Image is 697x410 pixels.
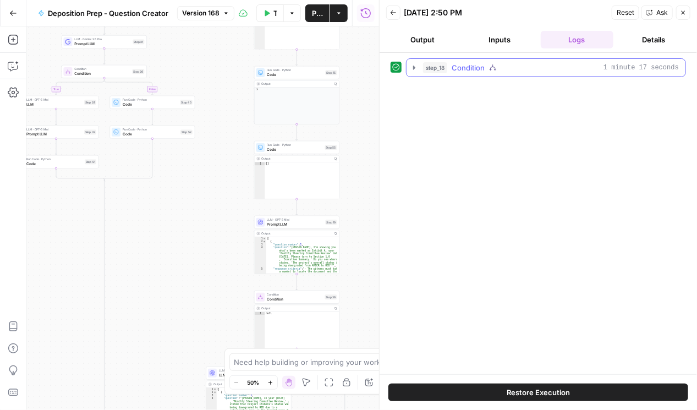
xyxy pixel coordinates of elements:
span: Run Code · Python [26,157,83,162]
button: Reset [612,6,639,20]
g: Edge from step_54 to step_21 [103,19,105,35]
div: 3 [255,88,339,91]
div: 1 [255,237,267,240]
g: Edge from step_29 to step_32 [56,109,57,125]
div: LLM · GPT-5 MiniPrompt LLMStep 19Output[ { "question_number":1, "question":"[PERSON_NAME], I'm sh... [254,216,339,274]
div: Step 21 [133,40,145,45]
div: 5 [255,267,267,301]
g: Edge from step_32 to step_51 [56,139,57,155]
span: Condition [452,62,485,73]
div: Output [262,307,331,311]
div: Run Code · PythonCodeStep 43 [110,96,195,109]
div: LLM · GPT-5 MiniLLMStep 29 [14,96,99,109]
g: Edge from step_26 to step_43 [105,78,153,95]
span: Toggle code folding, rows 2 through 6 [263,240,266,244]
span: Prompt LLM [26,132,82,137]
span: LLM · GPT-5 Mini [219,369,275,373]
span: Restore Execution [507,387,570,398]
span: Run Code · Python [123,98,178,102]
div: 3 [206,394,217,397]
div: 2 [255,240,267,244]
g: Edge from step_21 to step_26 [103,48,105,64]
button: Version 168 [177,6,234,20]
g: Edge from step_15 to step_55 [296,124,298,140]
div: Step 32 [84,130,96,135]
span: Condition [75,67,130,72]
span: Code [26,161,83,167]
span: Run Code · Python [267,68,323,73]
div: Step 29 [84,100,96,105]
div: 1 [255,312,265,315]
div: Step 43 [180,100,193,105]
span: Publish [312,8,323,19]
span: Code [267,147,323,152]
span: Prompt LLM [267,222,323,227]
g: Edge from step_40 to step_15 [296,50,298,65]
div: Run Code · PythonCodeStep 15Output3 [254,66,339,124]
span: Toggle code folding, rows 1 through 27 [263,237,266,240]
button: Publish [305,4,330,22]
button: Details [618,31,690,48]
g: Edge from step_43 to step_52 [152,109,153,125]
div: ConditionConditionStep 26 [62,65,147,78]
button: Ask [641,6,673,20]
div: Step 55 [325,145,337,150]
div: Output [262,232,331,236]
div: ConditionConditionStep 36Outputnull [254,291,339,349]
button: Restore Execution [388,384,688,401]
g: Edge from step_51 to step_26-conditional-end [56,168,105,181]
g: Edge from step_52 to step_26-conditional-end [105,139,153,181]
span: Code [267,72,323,78]
span: LLM · GPT-5 Mini [267,218,323,222]
g: Edge from step_55 to step_19 [296,199,298,215]
div: 3 [255,243,267,247]
button: Deposition Prep - Question Creator [31,4,175,22]
span: LLM · GPT-5 Mini [26,128,82,132]
div: 1 [206,388,217,391]
div: LLM · Gemini 2.5 ProPrompt LLMStep 21 [62,35,147,48]
span: Reset [617,8,634,18]
button: Test Workflow [256,4,283,22]
div: Run Code · PythonCodeStep 51 [14,155,99,168]
span: LLM · GPT-5 Mini [26,98,82,102]
div: 2 [206,391,217,395]
div: Output [262,82,331,86]
span: Toggle code folding, rows 1 through 7 [213,388,217,391]
div: Step 51 [85,160,96,165]
span: Condition [75,71,130,76]
div: 4 [255,247,267,268]
span: Deposition Prep - Question Creator [48,8,168,19]
span: step_18 [423,62,447,73]
div: 1 [255,162,265,166]
span: Run Code · Python [267,143,323,147]
g: Edge from step_19 to step_36 [296,274,298,290]
span: Ask [656,8,668,18]
div: Output [213,382,283,387]
span: 1 minute 17 seconds [603,63,679,73]
span: Condition [267,293,323,297]
span: Prompt LLM [75,41,131,47]
div: Step 52 [180,130,193,135]
div: Step 36 [325,295,337,300]
g: Edge from step_26 to step_29 [56,78,105,95]
span: Test Workflow [273,8,277,19]
div: Output [262,157,331,161]
span: LLM · Gemini 2.5 Pro [75,37,131,42]
button: Inputs [463,31,536,48]
div: LLM · GPT-5 MiniPrompt LLMStep 32 [14,125,99,139]
div: Step 19 [326,220,337,225]
span: LLM [26,102,82,107]
span: Version 168 [182,8,219,18]
button: Logs [541,31,613,48]
span: 50% [248,378,260,387]
span: Toggle code folding, rows 2 through 6 [213,391,217,395]
span: Run Code · Python [123,128,178,132]
div: Run Code · PythonCodeStep 52 [110,125,195,139]
div: Run Code · PythonCodeStep 55Output[] [254,141,339,199]
div: Step 15 [326,70,337,75]
button: Output [386,31,459,48]
div: Step 26 [133,69,145,74]
span: LLM [219,373,275,378]
span: Code [123,132,178,137]
span: Code [123,102,178,107]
